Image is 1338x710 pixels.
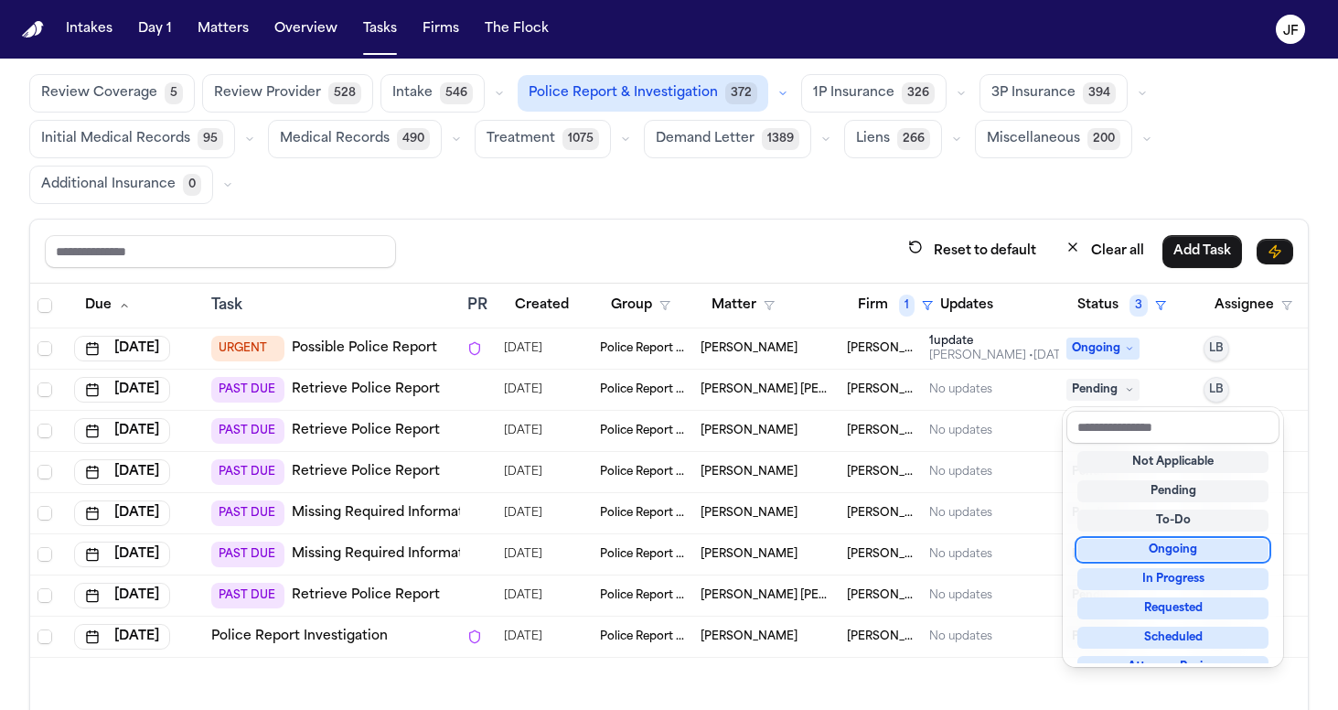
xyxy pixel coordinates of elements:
div: Pending [1077,480,1268,502]
div: Requested [1077,597,1268,619]
div: Not Applicable [1077,451,1268,473]
div: Scheduled [1077,627,1268,649]
div: In Progress [1077,568,1268,590]
div: Attorney Review [1077,656,1268,678]
span: Pending [1066,379,1140,401]
div: Ongoing [1077,539,1268,561]
div: To-Do [1077,510,1268,532]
